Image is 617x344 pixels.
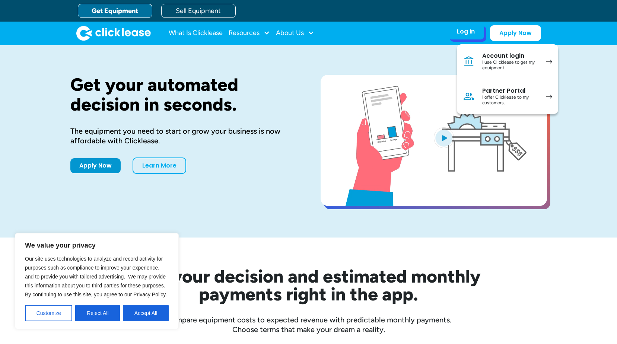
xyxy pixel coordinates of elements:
a: Get Equipment [78,4,152,18]
button: Customize [25,305,72,321]
div: Account login [482,52,538,60]
img: arrow [546,95,552,99]
div: Compare equipment costs to expected revenue with predictable monthly payments. Choose terms that ... [70,315,547,334]
div: Partner Portal [482,87,538,95]
img: Person icon [463,90,475,102]
a: open lightbox [321,75,547,206]
a: home [76,26,151,41]
h2: See your decision and estimated monthly payments right in the app. [100,267,517,303]
img: Blue play button logo on a light blue circular background [434,127,454,148]
div: Log In [457,28,475,35]
div: I use Clicklease to get my equipment [482,60,538,71]
div: The equipment you need to start or grow your business is now affordable with Clicklease. [70,126,297,146]
span: Our site uses technologies to analyze and record activity for purposes such as compliance to impr... [25,256,167,297]
a: What Is Clicklease [169,26,223,41]
p: We value your privacy [25,241,169,250]
nav: Log In [457,44,558,114]
img: Clicklease logo [76,26,151,41]
div: I offer Clicklease to my customers. [482,95,538,106]
a: Apply Now [490,25,541,41]
a: Learn More [133,157,186,174]
h1: Get your automated decision in seconds. [70,75,297,114]
div: About Us [276,26,314,41]
button: Reject All [75,305,120,321]
button: Accept All [123,305,169,321]
img: arrow [546,60,552,64]
div: We value your privacy [15,233,179,329]
img: Bank icon [463,55,475,67]
div: Resources [229,26,270,41]
a: Sell Equipment [161,4,236,18]
a: Apply Now [70,158,121,173]
a: Account loginI use Clicklease to get my equipment [457,44,558,79]
a: Partner PortalI offer Clicklease to my customers. [457,79,558,114]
